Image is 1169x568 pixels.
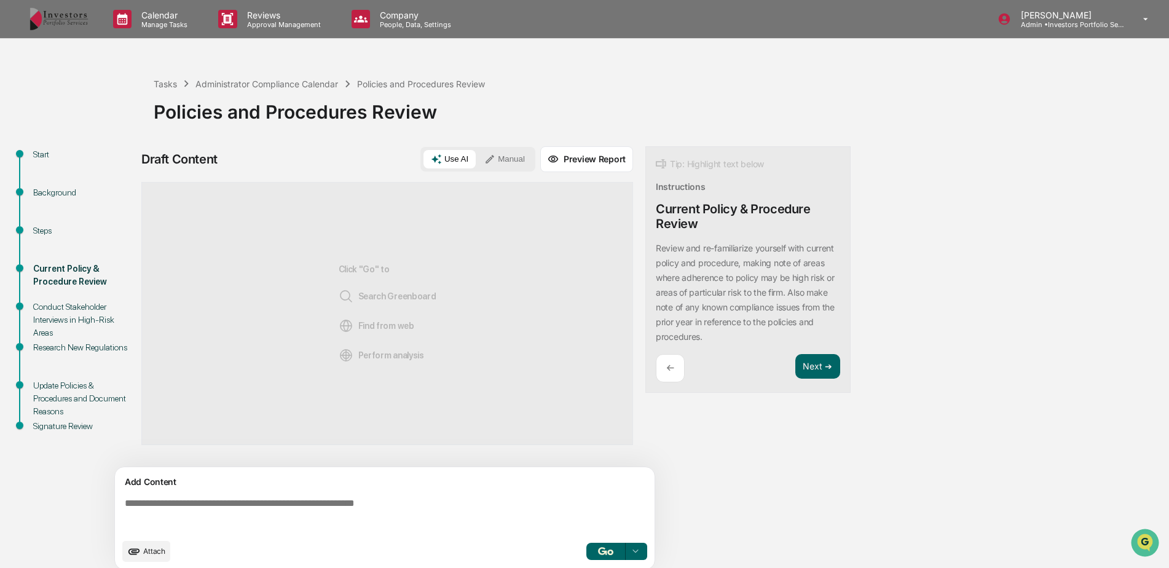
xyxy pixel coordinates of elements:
div: 🔎 [12,179,22,189]
div: Steps [33,224,134,237]
a: 🗄️Attestations [84,150,157,172]
p: Approval Management [237,20,327,29]
span: Perform analysis [339,348,424,363]
div: 🗄️ [89,156,99,166]
div: Research New Regulations [33,341,134,354]
button: Use AI [423,150,476,168]
img: Search [339,289,353,304]
p: [PERSON_NAME] [1011,10,1125,20]
div: 🖐️ [12,156,22,166]
iframe: Open customer support [1130,527,1163,561]
span: Pylon [122,208,149,218]
p: People, Data, Settings [370,20,457,29]
img: Go [598,547,613,555]
div: Current Policy & Procedure Review [33,262,134,288]
button: Go [586,543,626,560]
span: Find from web [339,318,414,333]
div: We're available if you need us! [42,106,155,116]
button: Next ➔ [795,354,840,379]
p: ← [666,362,674,374]
p: Manage Tasks [132,20,194,29]
span: Data Lookup [25,178,77,191]
button: Preview Report [540,146,633,172]
p: Company [370,10,457,20]
img: Analysis [339,348,353,363]
div: Signature Review [33,420,134,433]
p: Admin • Investors Portfolio Services [1011,20,1125,29]
img: logo [30,7,89,31]
div: Draft Content [141,152,218,167]
div: Background [33,186,134,199]
div: Current Policy & Procedure Review [656,202,840,231]
img: 1746055101610-c473b297-6a78-478c-a979-82029cc54cd1 [12,94,34,116]
span: Attach [143,546,165,556]
div: Tip: Highlight text below [656,157,764,172]
p: Review and re-familiarize yourself with current policy and procedure, making note of areas where ... [656,243,835,342]
p: Reviews [237,10,327,20]
a: 🔎Data Lookup [7,173,82,195]
div: Click "Go" to [339,202,436,425]
button: Manual [477,150,532,168]
p: Calendar [132,10,194,20]
a: 🖐️Preclearance [7,150,84,172]
div: Tasks [154,79,177,89]
span: Search Greenboard [339,289,436,304]
div: Policies and Procedures Review [154,91,1163,123]
div: Start [33,148,134,161]
p: How can we help? [12,26,224,45]
div: Instructions [656,181,706,192]
span: Attestations [101,155,152,167]
div: Update Policies & Procedures and Document Reasons [33,379,134,418]
div: Administrator Compliance Calendar [195,79,338,89]
img: Web [339,318,353,333]
div: Conduct Stakeholder Interviews in High-Risk Areas [33,301,134,339]
a: Powered byPylon [87,208,149,218]
div: Start new chat [42,94,202,106]
span: Preclearance [25,155,79,167]
button: upload document [122,541,170,562]
button: Start new chat [209,98,224,112]
div: Add Content [122,475,647,489]
div: Policies and Procedures Review [357,79,485,89]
